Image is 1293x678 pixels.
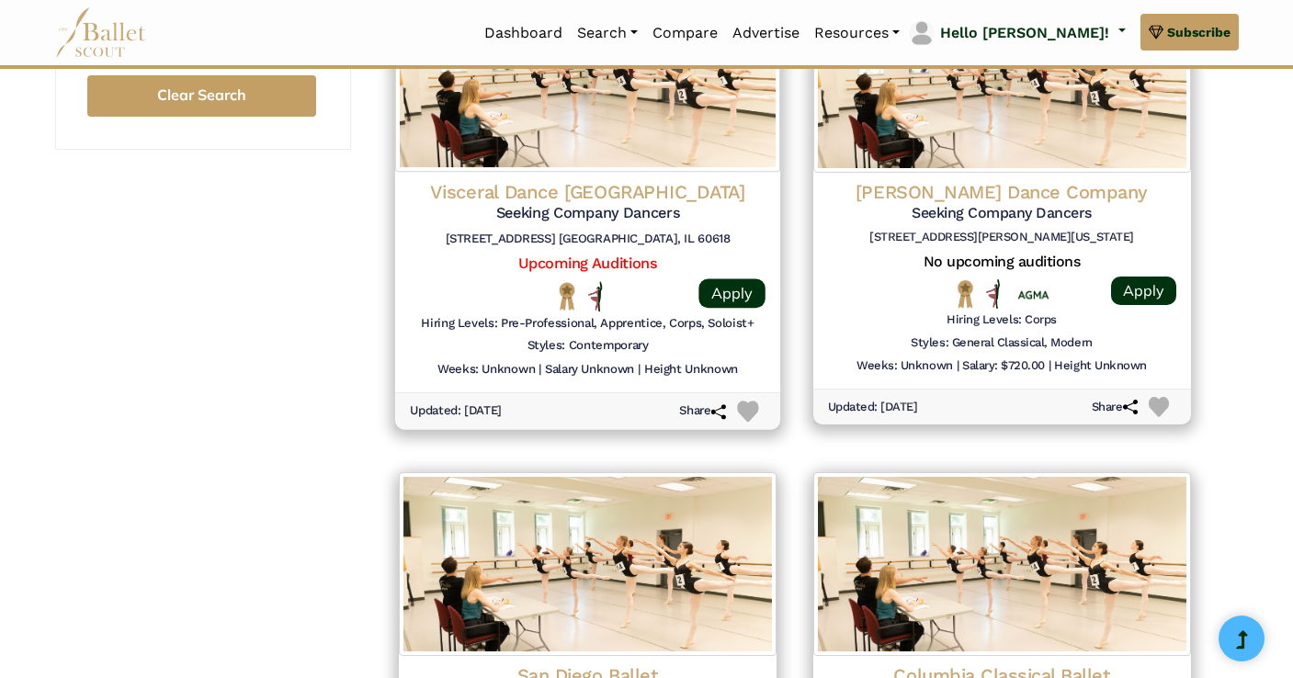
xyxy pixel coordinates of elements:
button: Clear Search [87,75,316,117]
a: Subscribe [1140,14,1239,51]
a: Apply [1111,277,1176,305]
span: Subscribe [1167,22,1231,42]
h6: | [638,361,641,377]
img: profile picture [909,20,935,46]
h6: Height Unknown [1054,358,1146,374]
img: Logo [399,472,777,656]
a: Search [570,14,645,52]
h6: Salary: $720.00 [962,358,1045,374]
h4: [PERSON_NAME] Dance Company [828,180,1176,204]
img: Heart [1149,397,1170,418]
h6: | [957,358,959,374]
img: National [954,279,977,308]
img: gem.svg [1149,22,1163,42]
h6: Weeks: Unknown [856,358,952,374]
h5: Seeking Company Dancers [410,204,766,223]
a: Apply [698,278,765,308]
h6: [STREET_ADDRESS][PERSON_NAME][US_STATE] [828,230,1176,245]
h5: Seeking Company Dancers [828,204,1176,223]
h6: Updated: [DATE] [828,400,918,415]
p: Hello [PERSON_NAME]! [940,21,1109,45]
h5: No upcoming auditions [828,253,1176,272]
h6: Updated: [DATE] [410,403,502,419]
a: Advertise [725,14,807,52]
h6: Share [679,403,726,419]
h6: Share [1092,400,1138,415]
img: All [587,281,601,311]
a: Upcoming Auditions [518,254,656,271]
h6: Hiring Levels: Corps [947,312,1056,328]
h4: Visceral Dance [GEOGRAPHIC_DATA] [410,179,766,204]
h6: Styles: Contemporary [527,338,648,354]
img: All [986,279,1000,309]
a: Compare [645,14,725,52]
h6: [STREET_ADDRESS] [GEOGRAPHIC_DATA], IL 60618 [410,231,766,246]
a: profile picture Hello [PERSON_NAME]! [907,18,1125,48]
img: Heart [737,401,758,422]
h6: Styles: General Classical, Modern [911,335,1092,351]
img: Logo [813,472,1191,656]
h6: Weeks: Unknown [437,361,534,377]
h6: Height Unknown [643,361,737,377]
img: National [554,281,578,311]
h6: Hiring Levels: Pre-Professional, Apprentice, Corps, Soloist+ [421,314,754,330]
a: Dashboard [477,14,570,52]
a: Resources [807,14,907,52]
h6: Salary Unknown [544,361,633,377]
h6: | [539,361,541,377]
img: Union [1018,289,1049,301]
h6: | [1049,358,1051,374]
